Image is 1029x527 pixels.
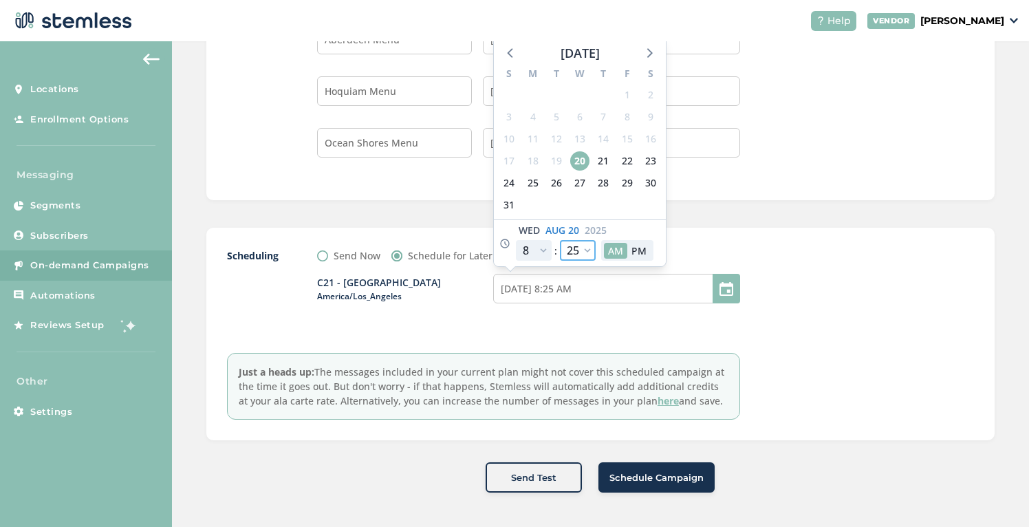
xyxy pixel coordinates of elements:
[547,129,566,149] span: Tuesday, August 12, 2025
[592,66,615,84] div: T
[641,85,660,105] span: Saturday, August 2, 2025
[115,312,142,339] img: glitter-stars-b7820f95.gif
[604,243,627,259] button: AM
[594,107,613,127] span: Thursday, August 7, 2025
[598,462,715,493] button: Schedule Campaign
[30,199,80,213] span: Segments
[616,66,639,84] div: F
[334,248,380,263] label: Send Now
[30,319,105,332] span: Reviews Setup
[519,223,540,237] span: Wed
[30,113,129,127] span: Enrollment Options
[547,173,566,193] span: Tuesday, August 26, 2025
[30,289,96,303] span: Automations
[594,129,613,149] span: Thursday, August 14, 2025
[30,229,89,243] span: Subscribers
[523,107,543,127] span: Monday, August 4, 2025
[594,173,613,193] span: Thursday, August 28, 2025
[960,461,1029,527] iframe: Chat Widget
[561,43,600,63] div: [DATE]
[239,365,314,378] strong: Just a heads up:
[920,14,1004,28] p: [PERSON_NAME]
[499,151,519,171] span: Sunday, August 17, 2025
[867,13,915,29] div: VENDOR
[641,107,660,127] span: Saturday, August 9, 2025
[227,353,740,420] label: The messages included in your current plan might not cover this scheduled campaign at the time it...
[499,173,519,193] span: Sunday, August 24, 2025
[554,244,557,258] span: :
[570,129,589,149] span: Wednesday, August 13, 2025
[827,14,851,28] span: Help
[511,471,556,485] span: Send Test
[497,66,521,84] div: S
[30,83,79,96] span: Locations
[523,151,543,171] span: Monday, August 18, 2025
[30,405,72,419] span: Settings
[627,243,651,259] button: PM
[523,173,543,193] span: Monday, August 25, 2025
[545,66,568,84] div: T
[570,107,589,127] span: Wednesday, August 6, 2025
[499,129,519,149] span: Sunday, August 10, 2025
[317,76,472,106] input: Enter Label
[641,151,660,171] span: Saturday, August 23, 2025
[594,151,613,171] span: Thursday, August 21, 2025
[641,173,660,193] span: Saturday, August 30, 2025
[499,195,519,215] span: Sunday, August 31, 2025
[483,128,740,158] input: Enter Link 3 e.g. https://www.google.com
[317,276,493,303] label: C21 - [GEOGRAPHIC_DATA]
[568,223,579,237] span: 20
[568,66,592,84] div: W
[570,151,589,171] span: Wednesday, August 20, 2025
[499,107,519,127] span: Sunday, August 3, 2025
[493,274,740,303] input: MM/DD/YYYY
[523,129,543,149] span: Monday, August 11, 2025
[609,471,704,485] span: Schedule Campaign
[641,129,660,149] span: Saturday, August 16, 2025
[570,173,589,193] span: Wednesday, August 27, 2025
[317,128,472,158] input: Enter Label
[585,223,607,237] span: 2025
[11,7,132,34] img: logo-dark-0685b13c.svg
[618,129,637,149] span: Friday, August 15, 2025
[618,107,637,127] span: Friday, August 8, 2025
[618,85,637,105] span: Friday, August 1, 2025
[317,290,493,303] span: America/Los_Angeles
[30,259,149,272] span: On-demand Campaigns
[227,25,290,180] label: Links
[545,223,565,237] span: Aug
[408,248,492,263] label: Schedule for Later
[1010,18,1018,23] img: icon_down-arrow-small-66adaf34.svg
[547,151,566,171] span: Tuesday, August 19, 2025
[227,248,290,263] label: Scheduling
[521,66,544,84] div: M
[483,76,740,106] input: Enter Link 2 e.g. https://www.google.com
[486,462,582,493] button: Send Test
[618,151,637,171] span: Friday, August 22, 2025
[547,107,566,127] span: Tuesday, August 5, 2025
[658,394,679,407] a: here
[618,173,637,193] span: Friday, August 29, 2025
[816,17,825,25] img: icon-help-white-03924b79.svg
[639,66,662,84] div: S
[143,54,160,65] img: icon-arrow-back-accent-c549486e.svg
